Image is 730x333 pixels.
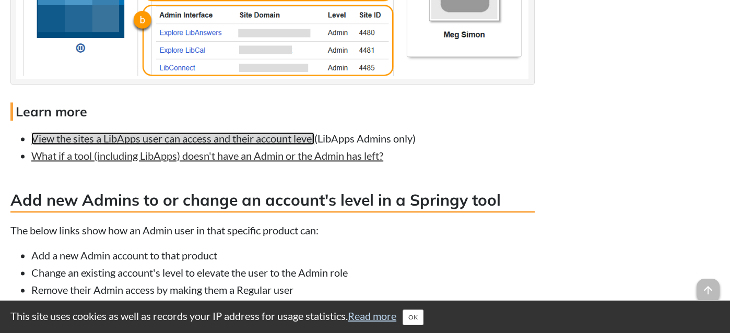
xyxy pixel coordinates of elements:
[31,282,535,297] li: Remove their Admin access by making them a Regular user
[10,102,535,121] h4: Learn more
[31,149,383,162] a: What if a tool (including LibApps) doesn't have an Admin or the Admin has left?
[31,131,535,146] li: (LibApps Admins only)
[10,223,535,237] p: The below links show how an Admin user in that specific product can:
[10,189,535,212] h3: Add new Admins to or change an account's level in a Springy tool
[348,310,396,322] a: Read more
[31,248,535,263] li: Add a new Admin account to that product
[31,132,314,145] a: View the sites a LibApps user can access and their account level
[31,265,535,280] li: Change an existing account's level to elevate the user to the Admin role
[403,310,423,325] button: Close
[697,279,720,302] span: arrow_upward
[697,280,720,292] a: arrow_upward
